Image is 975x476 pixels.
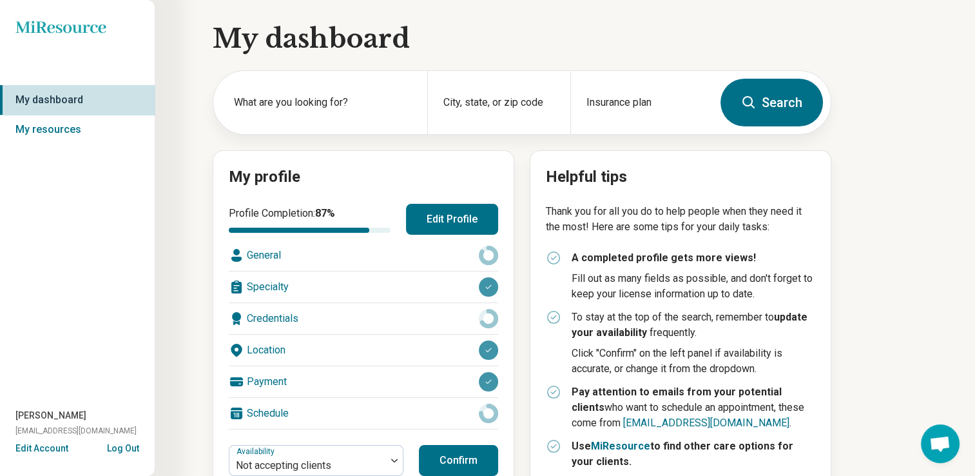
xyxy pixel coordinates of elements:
[234,95,412,110] label: What are you looking for?
[572,384,815,431] p: who want to schedule an appointment, these come from .
[107,442,139,452] button: Log Out
[406,204,498,235] button: Edit Profile
[572,311,807,339] strong: update your availability
[229,335,498,366] div: Location
[15,409,86,422] span: [PERSON_NAME]
[921,424,960,463] div: Open chat
[572,252,756,264] strong: A completed profile gets more views!
[546,204,815,235] p: Thank you for all you do to help people when they need it the most! Here are some tips for your d...
[229,206,391,233] div: Profile Completion:
[229,272,498,302] div: Specialty
[720,79,823,126] button: Search
[15,442,68,455] button: Edit Account
[572,386,782,413] strong: Pay attention to emails from your potential clients
[229,240,498,271] div: General
[15,425,137,437] span: [EMAIL_ADDRESS][DOMAIN_NAME]
[572,346,815,377] p: Click "Confirm" on the left panel if availability is accurate, or change it from the dropdown.
[213,21,831,57] h1: My dashboard
[572,271,815,302] p: Fill out as many fields as possible, and don't forget to keep your license information up to date.
[419,445,498,476] button: Confirm
[623,417,789,429] a: [EMAIL_ADDRESS][DOMAIN_NAME]
[229,303,498,334] div: Credentials
[315,207,335,219] span: 87 %
[546,166,815,188] h2: Helpful tips
[229,166,498,188] h2: My profile
[572,440,793,468] strong: Use to find other care options for your clients.
[229,398,498,429] div: Schedule
[591,440,650,452] a: MiResource
[237,447,277,456] label: Availability
[572,310,815,341] p: To stay at the top of the search, remember to frequently.
[229,366,498,397] div: Payment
